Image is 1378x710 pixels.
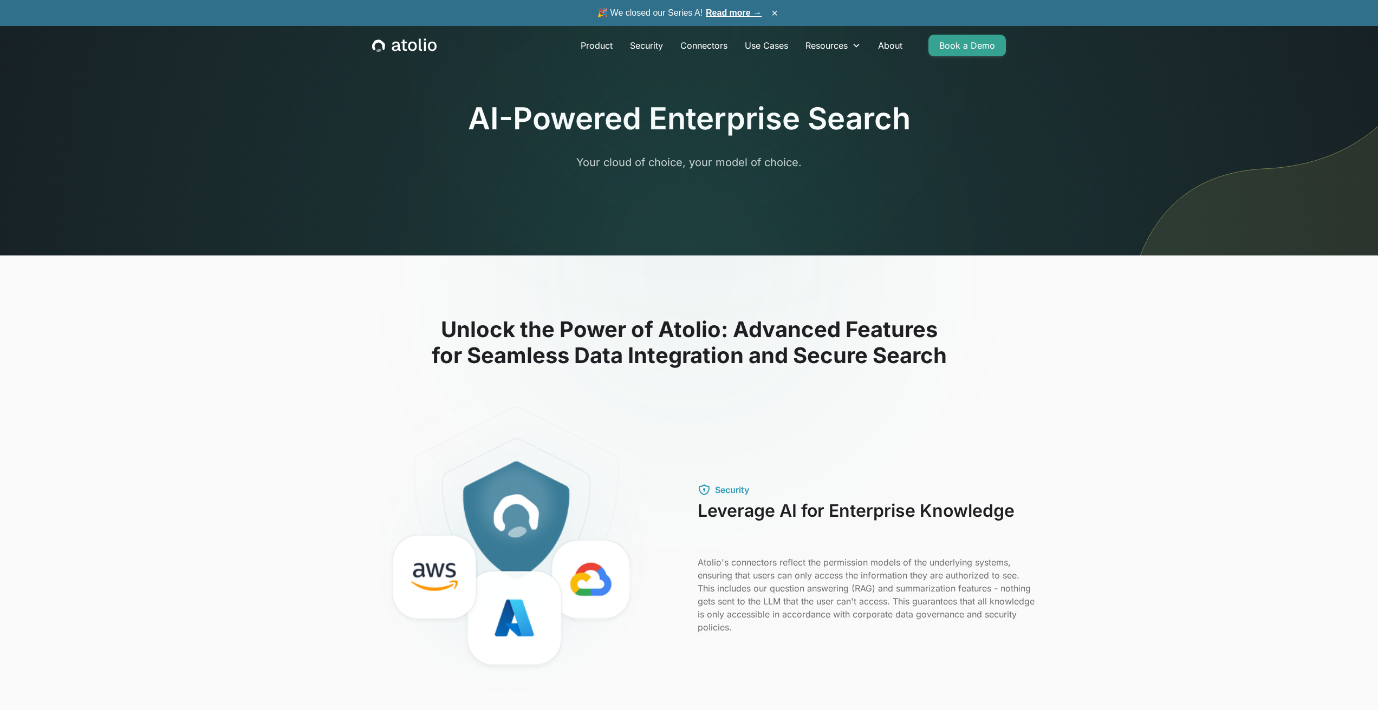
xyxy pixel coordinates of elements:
a: Connectors [672,35,736,56]
p: Your cloud of choice, your model of choice. [481,154,897,170]
a: Read more → [706,8,762,17]
span: 🎉 We closed our Series A! [597,6,762,19]
button: × [768,7,781,19]
a: Use Cases [736,35,797,56]
a: Security [621,35,672,56]
h2: Unlock the Power of Atolio: Advanced Features for Seamless Data Integration and Secure Search [342,317,1036,369]
h1: AI-Powered Enterprise Search [468,101,911,137]
div: Resources [797,35,869,56]
a: Product [572,35,621,56]
p: Atolio's connectors reflect the permission models of the underlying systems, ensuring that users ... [698,556,1036,634]
div: Chatwidget [1324,658,1378,710]
h3: Leverage AI for Enterprise Knowledge [698,501,1036,543]
a: Book a Demo [928,35,1006,56]
a: home [372,38,437,52]
div: Security [715,483,749,496]
img: line [1124,4,1378,255]
a: About [869,35,911,56]
iframe: Chat Widget [1324,658,1378,710]
div: Resources [805,39,848,52]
